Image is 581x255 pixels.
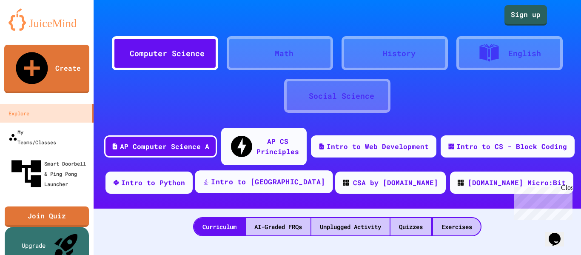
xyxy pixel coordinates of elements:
div: Curriculum [194,218,245,235]
div: AP CS Principles [256,136,299,157]
iframe: chat widget [545,221,572,246]
div: History [383,48,416,59]
img: logo-orange.svg [9,9,85,31]
div: Intro to Web Development [327,141,429,152]
div: My Teams/Classes [9,127,56,147]
img: CODE_logo_RGB.png [458,180,464,186]
div: Upgrade [22,241,46,250]
div: Social Science [309,90,374,102]
div: Unplugged Activity [311,218,390,235]
div: Explore [9,108,29,118]
div: Exercises [433,218,481,235]
div: Intro to Python [121,178,185,188]
img: CODE_logo_RGB.png [343,180,349,186]
div: Intro to CS - Block Coding [456,141,567,152]
a: Join Quiz [5,206,89,227]
iframe: chat widget [510,184,572,220]
div: Computer Science [130,48,205,59]
div: Quizzes [390,218,431,235]
div: [DOMAIN_NAME] Micro:Bit [468,178,566,188]
div: AI-Graded FRQs [246,218,310,235]
div: CSA by [DOMAIN_NAME] [353,178,438,188]
div: AP Computer Science A [120,141,209,152]
div: English [508,48,541,59]
div: Math [275,48,293,59]
div: Intro to [GEOGRAPHIC_DATA] [211,177,325,187]
a: Create [4,45,89,93]
div: Chat with us now!Close [3,3,59,54]
div: Smart Doorbell & Ping Pong Launcher [9,156,90,192]
a: Sign up [504,5,547,26]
